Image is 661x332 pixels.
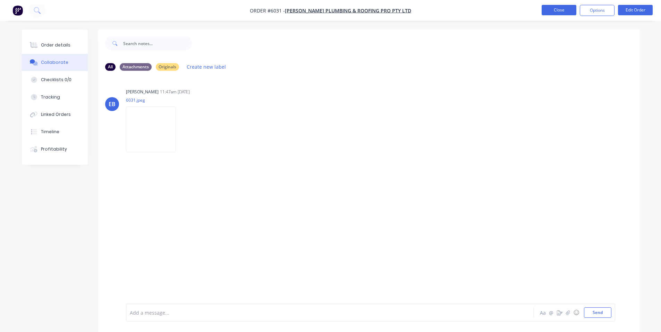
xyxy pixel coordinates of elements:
[22,141,88,158] button: Profitability
[105,63,116,71] div: All
[160,89,190,95] div: 11:47am [DATE]
[123,36,192,50] input: Search notes...
[41,129,59,135] div: Timeline
[41,59,68,66] div: Collaborate
[618,5,653,15] button: Edit Order
[22,71,88,88] button: Checklists 0/0
[41,111,71,118] div: Linked Orders
[547,308,556,317] button: @
[183,62,230,71] button: Create new label
[120,63,152,71] div: Attachments
[572,308,581,317] button: ☺
[22,106,88,123] button: Linked Orders
[285,7,411,14] a: [PERSON_NAME] PLUMBING & ROOFING PRO PTY LTD
[539,308,547,317] button: Aa
[126,89,159,95] div: [PERSON_NAME]
[109,100,116,108] div: EB
[580,5,615,16] button: Options
[22,123,88,141] button: Timeline
[41,146,67,152] div: Profitability
[156,63,179,71] div: Originals
[584,307,611,318] button: Send
[250,7,285,14] span: Order #6031 -
[41,77,71,83] div: Checklists 0/0
[126,97,183,103] p: 6031.jpeg
[22,54,88,71] button: Collaborate
[41,94,60,100] div: Tracking
[12,5,23,16] img: Factory
[22,36,88,54] button: Order details
[41,42,70,48] div: Order details
[542,5,576,15] button: Close
[22,88,88,106] button: Tracking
